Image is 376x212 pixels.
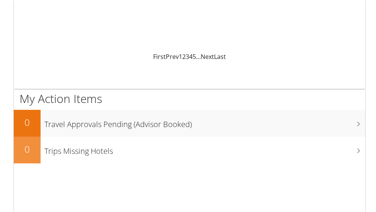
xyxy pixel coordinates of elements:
[201,52,214,60] a: Next
[182,52,186,60] a: 2
[196,52,201,60] span: …
[44,141,365,156] h3: Trips Missing Hotels
[14,136,365,163] a: 0Trips Missing Hotels
[153,52,166,60] a: First
[14,109,365,136] a: 0Travel Approvals Pending (Advisor Booked)
[214,52,226,60] a: Last
[193,52,196,60] a: 5
[14,142,41,155] h2: 0
[14,115,41,128] h2: 0
[179,52,182,60] a: 1
[189,52,193,60] a: 4
[186,52,189,60] a: 3
[44,114,365,129] h3: Travel Approvals Pending (Advisor Booked)
[14,90,365,106] h1: My Action Items
[166,52,179,60] a: Prev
